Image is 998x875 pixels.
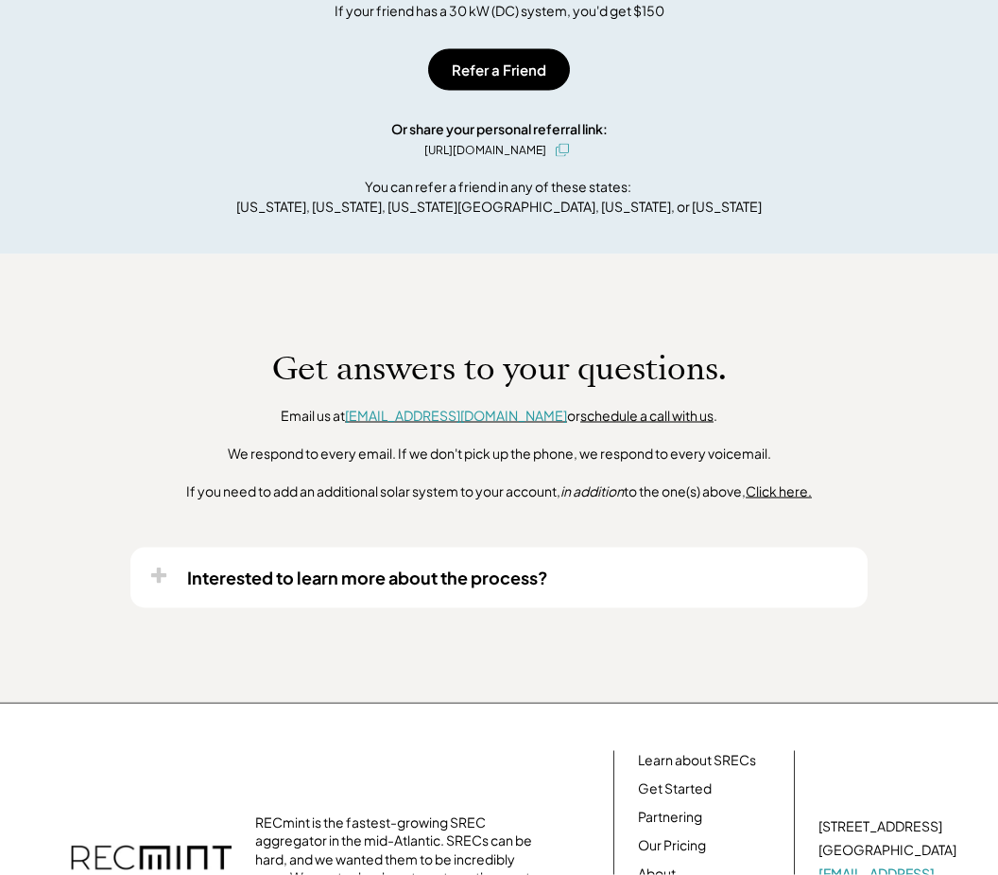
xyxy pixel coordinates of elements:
[560,482,624,499] em: in addition
[551,139,574,162] button: click to copy
[818,817,942,836] div: [STREET_ADDRESS]
[228,445,771,464] div: We respond to every email. If we don't pick up the phone, we respond to every voicemail.
[818,841,956,860] div: [GEOGRAPHIC_DATA]
[638,836,706,855] a: Our Pricing
[428,49,570,91] button: Refer a Friend
[187,567,548,588] div: Interested to learn more about the process?
[580,407,714,424] a: schedule a call with us
[281,407,717,426] div: Email us at or .
[345,407,567,424] a: [EMAIL_ADDRESS][DOMAIN_NAME]
[638,751,756,770] a: Learn about SRECs
[186,482,812,501] div: If you need to add an additional solar system to your account, to the one(s) above,
[746,482,812,499] u: Click here.
[424,142,546,159] div: [URL][DOMAIN_NAME]
[638,779,712,798] a: Get Started
[638,808,702,827] a: Partnering
[391,119,608,139] div: Or share your personal referral link:
[236,177,762,217] div: You can refer a friend in any of these states: [US_STATE], [US_STATE], [US_STATE][GEOGRAPHIC_DATA...
[272,349,727,389] h1: Get answers to your questions.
